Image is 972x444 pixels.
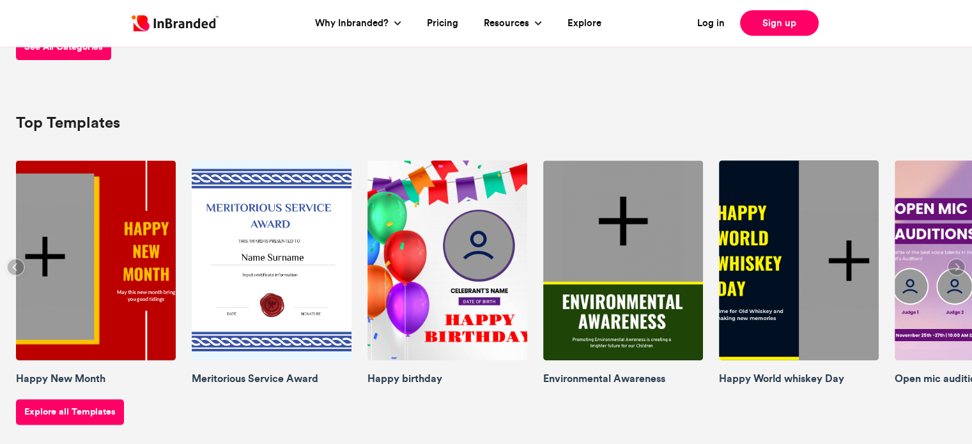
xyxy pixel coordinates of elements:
[719,370,879,387] h5: Happy World whiskey Day
[697,16,725,31] a: Log in
[192,160,351,387] a: Meritorious Service Award Meritorious Service Award
[16,111,956,134] h2: Top Templates
[543,160,703,387] a: Environmental Awareness Environmental Awareness
[427,16,458,31] a: Pricing
[16,34,111,60] a: See All Categories
[719,160,879,387] a: Happy World whiskey Day Happy World whiskey Day
[484,16,532,31] a: Resources
[543,370,703,387] h5: Environmental Awareness
[367,370,527,387] h5: Happy birthday
[567,16,601,31] a: Explore
[367,160,527,387] a: Happy birthday Happy birthday
[192,370,351,387] h5: Meritorious Service Award
[315,16,392,31] a: Why Inbranded?
[16,399,124,425] a: Explore all Templates
[132,15,219,31] img: Inbranded
[16,370,176,387] h5: Happy New Month
[740,10,819,36] a: Sign up
[16,160,176,387] a: Happy New Month Happy New Month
